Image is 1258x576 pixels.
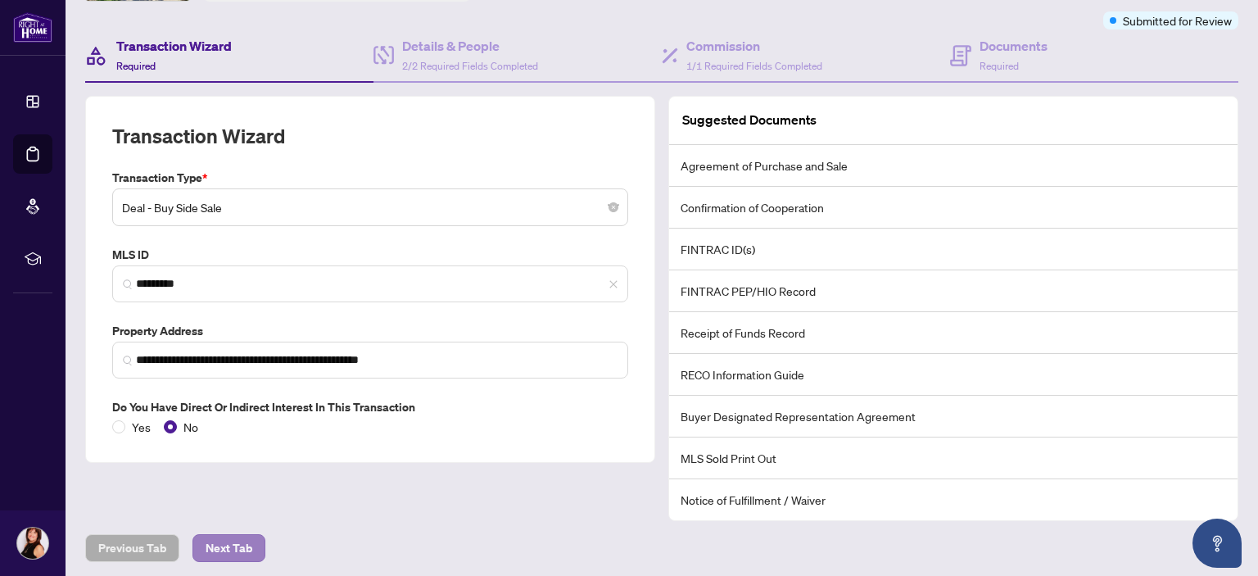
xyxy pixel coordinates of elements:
[17,528,48,559] img: Profile Icon
[85,534,179,562] button: Previous Tab
[112,123,285,149] h2: Transaction Wizard
[192,534,265,562] button: Next Tab
[1123,11,1232,29] span: Submitted for Review
[669,438,1238,479] li: MLS Sold Print Out
[686,60,822,72] span: 1/1 Required Fields Completed
[112,246,628,264] label: MLS ID
[116,60,156,72] span: Required
[686,36,822,56] h4: Commission
[122,192,618,223] span: Deal - Buy Side Sale
[980,60,1019,72] span: Required
[609,202,618,212] span: close-circle
[669,270,1238,312] li: FINTRAC PEP/HIO Record
[116,36,232,56] h4: Transaction Wizard
[123,279,133,289] img: search_icon
[669,145,1238,187] li: Agreement of Purchase and Sale
[1192,519,1242,568] button: Open asap
[125,418,157,436] span: Yes
[669,396,1238,438] li: Buyer Designated Representation Agreement
[123,356,133,365] img: search_icon
[177,418,205,436] span: No
[112,398,628,416] label: Do you have direct or indirect interest in this transaction
[669,229,1238,270] li: FINTRAC ID(s)
[13,12,52,43] img: logo
[669,312,1238,354] li: Receipt of Funds Record
[669,479,1238,520] li: Notice of Fulfillment / Waiver
[402,36,538,56] h4: Details & People
[669,354,1238,396] li: RECO Information Guide
[669,187,1238,229] li: Confirmation of Cooperation
[112,169,628,187] label: Transaction Type
[206,535,252,561] span: Next Tab
[609,279,618,289] span: close
[980,36,1048,56] h4: Documents
[682,110,817,130] article: Suggested Documents
[112,322,628,340] label: Property Address
[402,60,538,72] span: 2/2 Required Fields Completed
